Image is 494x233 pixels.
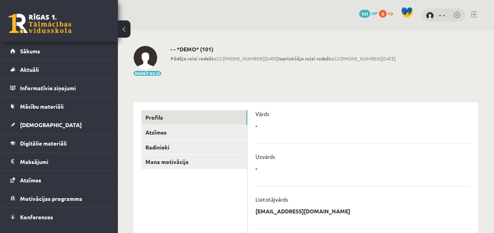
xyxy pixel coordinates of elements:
[255,122,257,129] p: -
[359,10,378,16] a: 101 mP
[10,116,108,134] a: [DEMOGRAPHIC_DATA]
[20,140,67,147] span: Digitālie materiāli
[20,153,108,171] legend: Maksājumi
[20,121,82,128] span: [DEMOGRAPHIC_DATA]
[10,42,108,60] a: Sākums
[255,196,288,203] p: Lietotājvārds
[141,110,247,125] a: Profils
[20,213,53,220] span: Konferences
[255,208,350,215] p: [EMAIL_ADDRESS][DOMAIN_NAME]
[20,66,39,73] span: Aktuāli
[10,134,108,152] a: Digitālie materiāli
[10,97,108,115] a: Mācību materiāli
[10,79,108,97] a: Informatīvie ziņojumi
[20,177,41,184] span: Atzīmes
[9,14,72,33] a: Rīgas 1. Tālmācības vidusskola
[10,153,108,171] a: Maksājumi
[255,153,275,160] p: Uzvārds
[388,10,393,16] span: xp
[255,165,257,172] p: -
[10,208,108,226] a: Konferences
[379,10,387,18] span: 0
[171,46,396,53] h2: - - *DEMO* (101)
[379,10,397,16] a: 0 xp
[141,140,247,155] a: Radinieki
[359,10,370,18] span: 101
[371,10,378,16] span: mP
[20,195,82,202] span: Motivācijas programma
[171,55,216,62] b: Pēdējo reizi redzēts
[171,55,396,62] span: 22:[PHONE_NUMBER][DATE] 22:[PHONE_NUMBER][DATE]
[10,189,108,208] a: Motivācijas programma
[141,125,247,140] a: Atzīmes
[278,55,334,62] b: Iepriekšējo reizi redzēts
[134,71,161,76] button: Mainīt bildi
[10,60,108,78] a: Aktuāli
[439,11,445,19] a: - -
[134,46,157,69] img: - -
[255,110,269,117] p: Vārds
[10,171,108,189] a: Atzīmes
[20,79,108,97] legend: Informatīvie ziņojumi
[426,12,434,20] img: - -
[141,155,247,169] a: Mana motivācija
[20,103,64,110] span: Mācību materiāli
[20,47,40,55] span: Sākums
